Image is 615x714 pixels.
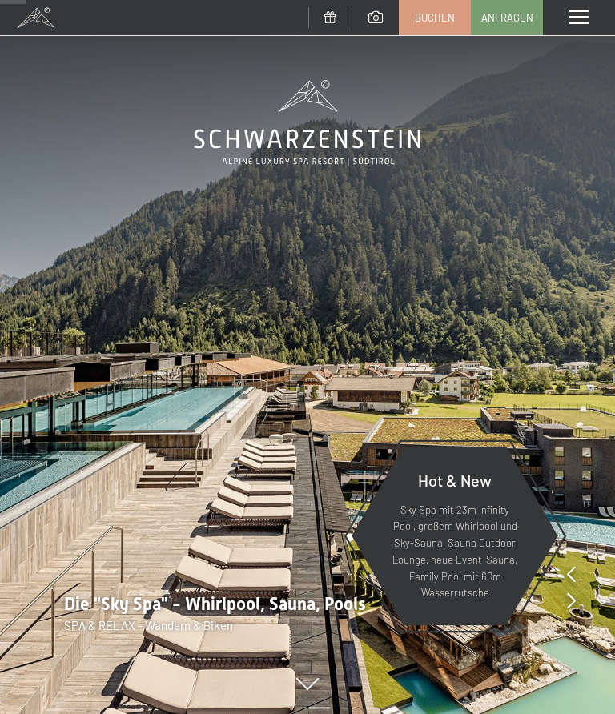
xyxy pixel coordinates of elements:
span: Buchen [415,10,455,25]
span: 1 [563,616,568,634]
span: / [568,616,573,634]
a: Hot & New Sky Spa mit 23m Infinity Pool, großem Whirlpool und Sky-Sauna, Sauna Outdoor Lounge, ne... [351,446,559,626]
span: SPA & RELAX - Wandern & Biken [64,618,233,632]
span: Hot & New [418,471,492,490]
a: Anfragen [472,1,542,34]
span: 8 [573,616,579,634]
p: Sky Spa mit 23m Infinity Pool, großem Whirlpool und Sky-Sauna, Sauna Outdoor Lounge, neue Event-S... [391,502,519,602]
span: Anfragen [481,10,533,25]
a: Buchen [400,1,470,34]
span: Die "Sky Spa" - Whirlpool, Sauna, Pools [64,594,366,614]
